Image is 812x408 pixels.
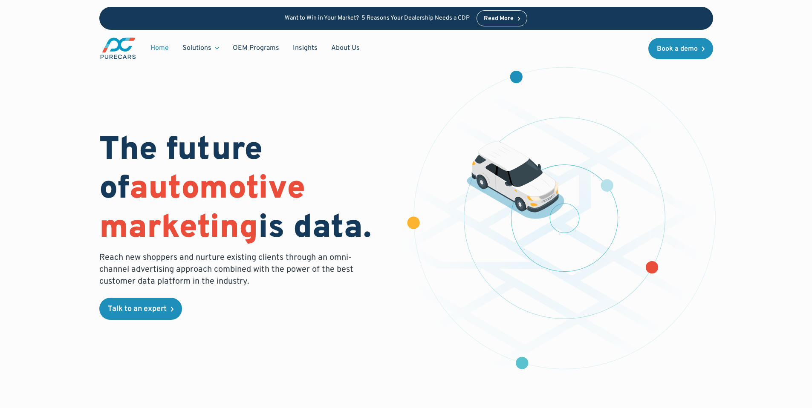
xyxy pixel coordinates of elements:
div: Solutions [182,43,211,53]
img: purecars logo [99,37,137,60]
p: Reach new shoppers and nurture existing clients through an omni-channel advertising approach comb... [99,252,358,287]
div: Talk to an expert [108,305,167,313]
a: Talk to an expert [99,298,182,320]
h1: The future of is data. [99,132,396,248]
a: Insights [286,40,324,56]
img: illustration of a vehicle [467,141,565,219]
span: automotive marketing [99,169,305,249]
div: Book a demo [657,46,698,52]
a: Book a demo [648,38,713,59]
p: Want to Win in Your Market? 5 Reasons Your Dealership Needs a CDP [285,15,470,22]
a: Home [144,40,176,56]
a: About Us [324,40,367,56]
a: main [99,37,137,60]
div: Read More [484,16,514,22]
div: Solutions [176,40,226,56]
a: OEM Programs [226,40,286,56]
a: Read More [477,10,528,26]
